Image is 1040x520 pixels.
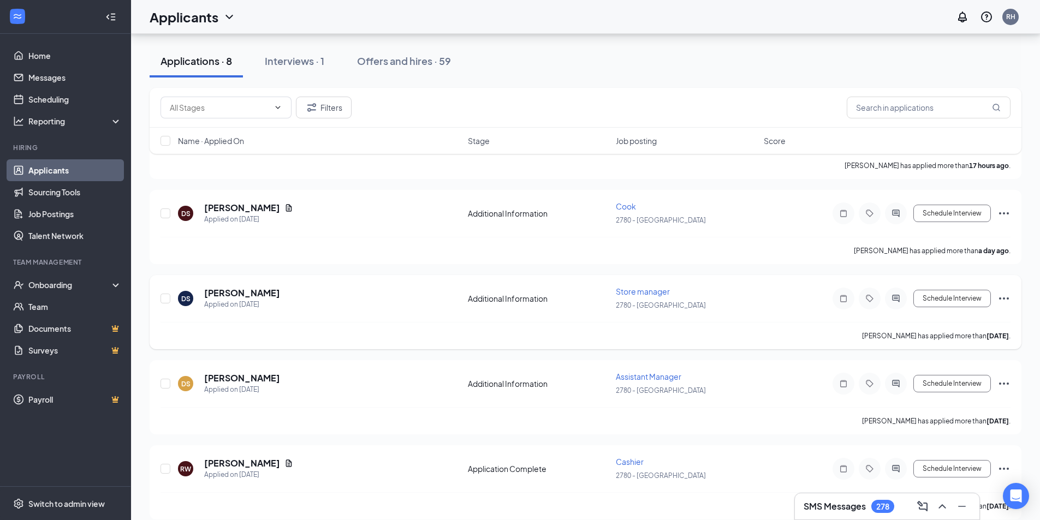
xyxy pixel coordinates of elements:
svg: Document [284,204,293,212]
svg: ActiveChat [889,294,902,303]
div: Interviews · 1 [265,54,324,68]
div: Additional Information [468,293,609,304]
svg: Tag [863,294,876,303]
span: Name · Applied On [178,135,244,146]
svg: Minimize [955,500,968,513]
button: Minimize [953,498,971,515]
a: Talent Network [28,225,122,247]
h3: SMS Messages [804,500,866,512]
div: Application Complete [468,463,609,474]
input: Search in applications [847,97,1011,118]
span: Store manager [616,286,670,296]
a: SurveysCrown [28,339,122,361]
svg: Ellipses [997,292,1011,305]
h1: Applicants [150,8,218,26]
p: [PERSON_NAME] has applied more than . [854,246,1011,255]
span: Cook [616,201,636,211]
div: Team Management [13,258,120,267]
svg: ChevronUp [936,500,949,513]
div: Applied on [DATE] [204,299,280,310]
svg: ActiveChat [889,464,902,473]
p: [PERSON_NAME] has applied more than . [845,161,1011,170]
a: DocumentsCrown [28,318,122,339]
div: Additional Information [468,378,609,389]
div: Hiring [13,143,120,152]
svg: Analysis [13,116,24,127]
div: Payroll [13,372,120,381]
b: [DATE] [986,417,1009,425]
span: Job posting [616,135,657,146]
span: Stage [468,135,490,146]
svg: Notifications [956,10,969,23]
svg: Filter [305,101,318,114]
div: Switch to admin view [28,498,105,509]
a: Job Postings [28,203,122,225]
div: Offers and hires · 59 [357,54,451,68]
a: PayrollCrown [28,388,122,410]
svg: Note [837,379,850,388]
svg: Note [837,294,850,303]
div: 278 [876,502,889,511]
svg: ChevronDown [274,103,282,112]
button: Schedule Interview [913,290,991,307]
div: DS [181,209,191,218]
a: Sourcing Tools [28,181,122,203]
div: DS [181,379,191,388]
svg: ActiveChat [889,209,902,218]
input: All Stages [170,101,269,113]
span: 2780 - [GEOGRAPHIC_DATA] [616,301,706,309]
svg: Note [837,209,850,218]
button: Schedule Interview [913,375,991,392]
button: Filter Filters [296,97,352,118]
div: Applications · 8 [161,54,232,68]
svg: ChevronDown [223,10,236,23]
b: [DATE] [986,332,1009,340]
svg: QuestionInfo [980,10,993,23]
button: Schedule Interview [913,205,991,222]
div: Applied on [DATE] [204,214,293,225]
svg: Document [284,459,293,468]
a: Team [28,296,122,318]
div: Applied on [DATE] [204,384,280,395]
button: ChevronUp [934,498,951,515]
svg: Collapse [105,11,116,22]
button: Schedule Interview [913,460,991,477]
div: RH [1006,12,1015,21]
svg: UserCheck [13,279,24,290]
div: Additional Information [468,208,609,219]
span: Score [764,135,786,146]
div: Applied on [DATE] [204,469,293,480]
svg: WorkstreamLogo [12,11,23,22]
div: DS [181,294,191,303]
b: 17 hours ago [969,162,1009,170]
a: Applicants [28,159,122,181]
span: 2780 - [GEOGRAPHIC_DATA] [616,216,706,224]
h5: [PERSON_NAME] [204,287,280,299]
svg: Settings [13,498,24,509]
div: Open Intercom Messenger [1003,483,1029,509]
svg: ActiveChat [889,379,902,388]
p: [PERSON_NAME] has applied more than . [862,331,1011,340]
div: Onboarding [28,279,112,290]
b: [DATE] [986,502,1009,510]
span: Cashier [616,457,644,467]
svg: ComposeMessage [916,500,929,513]
p: [PERSON_NAME] has applied more than . [862,416,1011,426]
h5: [PERSON_NAME] [204,457,280,469]
div: RW [180,464,191,474]
h5: [PERSON_NAME] [204,202,280,214]
svg: Note [837,464,850,473]
svg: Tag [863,464,876,473]
svg: Tag [863,379,876,388]
a: Home [28,45,122,67]
b: a day ago [978,247,1009,255]
span: 2780 - [GEOGRAPHIC_DATA] [616,471,706,480]
span: 2780 - [GEOGRAPHIC_DATA] [616,386,706,395]
h5: [PERSON_NAME] [204,372,280,384]
span: Assistant Manager [616,372,681,381]
button: ComposeMessage [914,498,931,515]
svg: Ellipses [997,462,1011,475]
div: Reporting [28,116,122,127]
svg: Ellipses [997,207,1011,220]
a: Scheduling [28,88,122,110]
